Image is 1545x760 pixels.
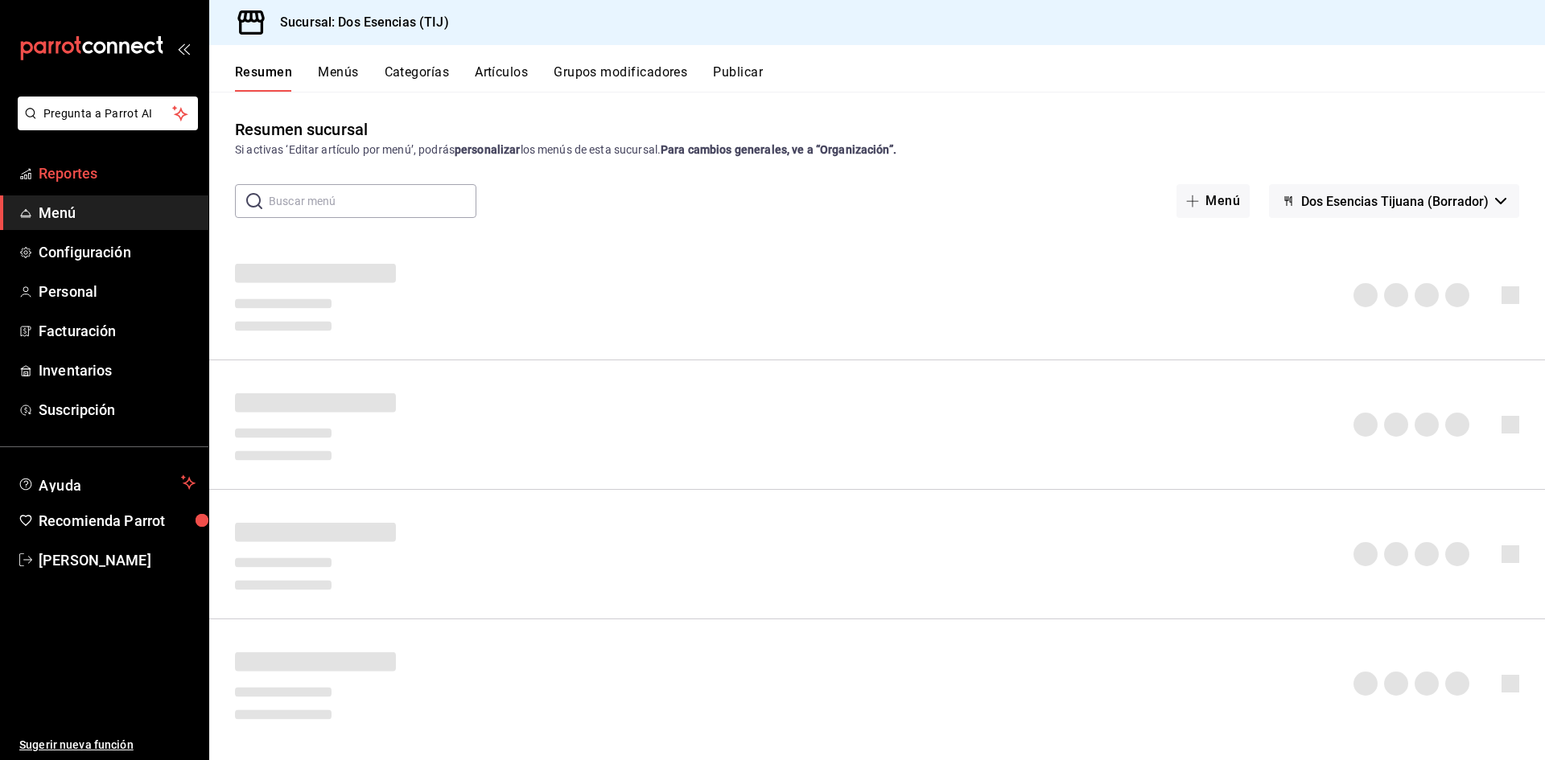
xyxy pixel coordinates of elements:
button: Menús [318,64,358,92]
strong: Para cambios generales, ve a “Organización”. [661,143,896,156]
span: Personal [39,281,196,302]
div: Resumen sucursal [235,117,368,142]
button: Menú [1176,184,1250,218]
span: Recomienda Parrot [39,510,196,532]
span: Suscripción [39,399,196,421]
button: Dos Esencias Tijuana (Borrador) [1269,184,1519,218]
strong: personalizar [455,143,521,156]
span: [PERSON_NAME] [39,549,196,571]
a: Pregunta a Parrot AI [11,117,198,134]
span: Sugerir nueva función [19,737,196,754]
span: Configuración [39,241,196,263]
button: Resumen [235,64,292,92]
span: Ayuda [39,473,175,492]
span: Reportes [39,162,196,184]
button: open_drawer_menu [177,42,190,55]
button: Artículos [475,64,528,92]
span: Menú [39,202,196,224]
div: Si activas ‘Editar artículo por menú’, podrás los menús de esta sucursal. [235,142,1519,158]
span: Pregunta a Parrot AI [43,105,173,122]
button: Categorías [385,64,450,92]
input: Buscar menú [269,185,476,217]
span: Dos Esencias Tijuana (Borrador) [1301,194,1489,209]
button: Pregunta a Parrot AI [18,97,198,130]
h3: Sucursal: Dos Esencias (TIJ) [267,13,449,32]
button: Grupos modificadores [554,64,687,92]
span: Facturación [39,320,196,342]
div: navigation tabs [235,64,1545,92]
span: Inventarios [39,359,196,381]
button: Publicar [713,64,763,92]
